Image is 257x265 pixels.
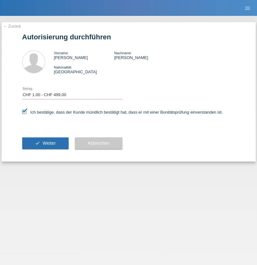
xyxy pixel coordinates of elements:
[22,33,235,41] h1: Autorisierung durchführen
[114,50,174,60] div: [PERSON_NAME]
[75,137,122,149] button: Abbrechen
[22,110,223,115] label: Ich bestätige, dass der Kunde mündlich bestätigt hat, dass er mit einer Bonitätsprüfung einversta...
[54,65,114,74] div: [GEOGRAPHIC_DATA]
[54,51,68,55] span: Vorname
[244,5,251,11] i: menu
[54,65,71,69] span: Nationalität
[54,50,114,60] div: [PERSON_NAME]
[241,6,254,10] a: menu
[114,51,131,55] span: Nachname
[3,24,21,29] a: ← Zurück
[43,141,56,146] span: Weiter
[22,137,69,149] button: check Weiter
[88,141,110,146] span: Abbrechen
[35,141,40,146] i: check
